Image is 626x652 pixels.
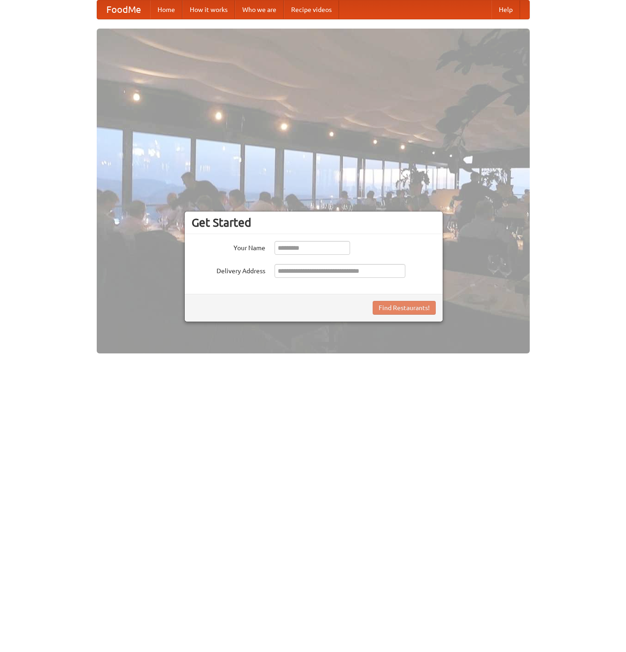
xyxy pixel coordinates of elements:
[150,0,182,19] a: Home
[284,0,339,19] a: Recipe videos
[373,301,436,315] button: Find Restaurants!
[235,0,284,19] a: Who we are
[192,216,436,229] h3: Get Started
[182,0,235,19] a: How it works
[491,0,520,19] a: Help
[97,0,150,19] a: FoodMe
[192,264,265,276] label: Delivery Address
[192,241,265,253] label: Your Name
